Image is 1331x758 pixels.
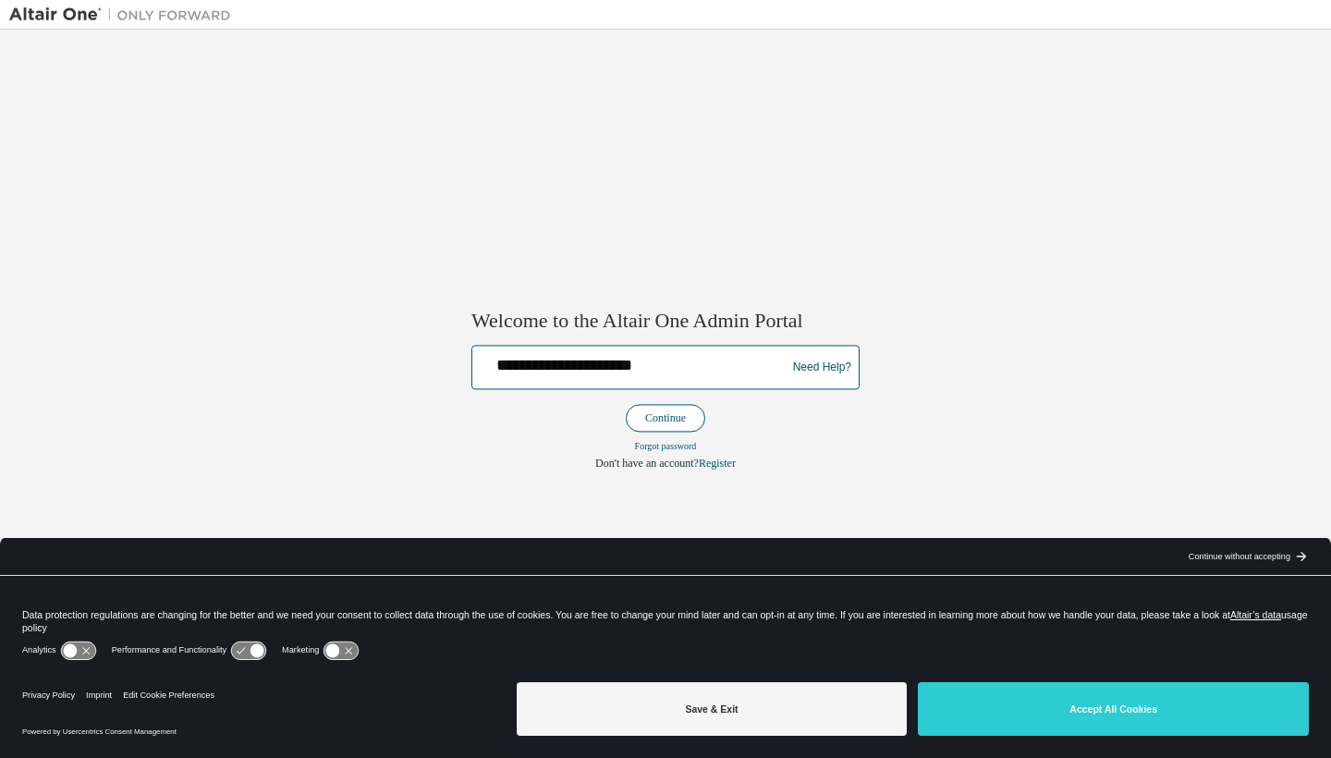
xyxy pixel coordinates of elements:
[9,6,240,24] img: Altair One
[635,442,697,452] a: Forgot password
[793,367,851,368] a: Need Help?
[471,308,860,334] h2: Welcome to the Altair One Admin Portal
[595,458,699,471] span: Don't have an account?
[699,458,736,471] a: Register
[626,405,705,433] button: Continue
